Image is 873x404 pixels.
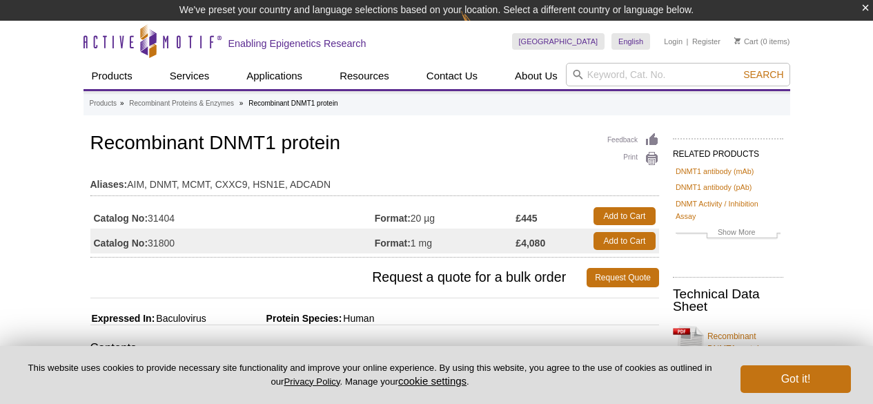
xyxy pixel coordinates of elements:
a: Contact Us [418,63,486,89]
h2: RELATED PRODUCTS [673,138,783,163]
a: Request Quote [587,268,659,287]
h2: Enabling Epigenetics Research [228,37,366,50]
h3: Contents [90,340,659,359]
span: Baculovirus [155,313,206,324]
a: Recombinant DNMT1 protein [673,322,783,363]
td: 1 mg [375,229,516,253]
td: 31404 [90,204,375,229]
a: DNMT1 antibody (pAb) [676,181,752,193]
button: Got it! [740,365,851,393]
span: Expressed In: [90,313,155,324]
li: (0 items) [734,33,790,50]
a: About Us [507,63,566,89]
input: Keyword, Cat. No. [566,63,790,86]
strong: Aliases: [90,178,128,191]
li: Recombinant DNMT1 protein [248,99,338,107]
span: Human [342,313,374,324]
span: Protein Species: [209,313,342,324]
a: Privacy Policy [284,376,340,387]
strong: £445 [516,212,537,224]
a: DNMT Activity / Inhibition Assay [676,198,781,222]
li: | [687,33,689,50]
button: cookie settings [398,375,467,387]
span: Request a quote for a bulk order [90,268,587,287]
button: Search [739,68,787,81]
a: Print [607,151,659,166]
a: Login [664,37,683,46]
a: Resources [331,63,398,89]
a: Add to Cart [594,207,656,225]
h1: Recombinant DNMT1 protein [90,133,659,156]
a: Cart [734,37,758,46]
td: 31800 [90,229,375,253]
a: Products [90,97,117,110]
p: This website uses cookies to provide necessary site functionality and improve your online experie... [22,362,718,388]
a: [GEOGRAPHIC_DATA] [512,33,605,50]
a: English [611,33,650,50]
strong: £4,080 [516,237,545,249]
td: AIM, DNMT, MCMT, CXXC9, HSN1E, ADCADN [90,170,659,192]
li: » [120,99,124,107]
strong: Catalog No: [94,212,148,224]
li: » [239,99,244,107]
h2: Technical Data Sheet [673,288,783,313]
strong: Format: [375,212,411,224]
img: Change Here [461,10,498,43]
td: 20 µg [375,204,516,229]
a: Register [692,37,720,46]
span: Search [743,69,783,80]
strong: Format: [375,237,411,249]
a: DNMT1 antibody (mAb) [676,165,754,177]
a: Products [84,63,141,89]
strong: Catalog No: [94,237,148,249]
a: Services [161,63,218,89]
img: Your Cart [734,37,740,44]
a: Show More [676,226,781,242]
a: Recombinant Proteins & Enzymes [129,97,234,110]
a: Applications [238,63,311,89]
a: Feedback [607,133,659,148]
a: Add to Cart [594,232,656,250]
